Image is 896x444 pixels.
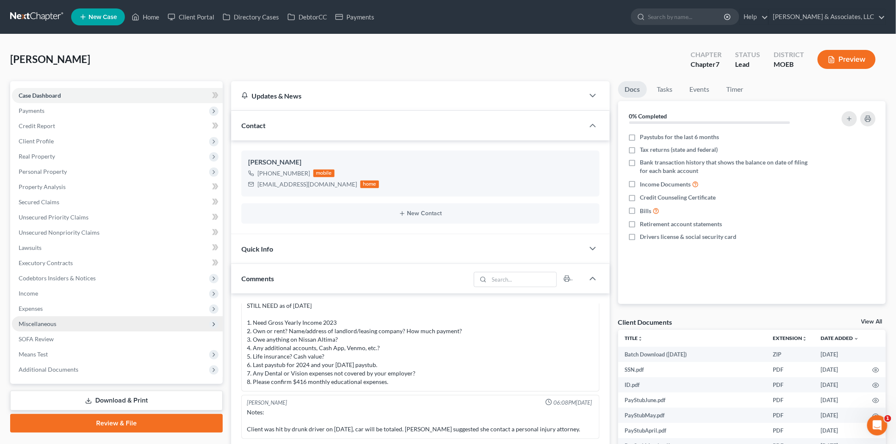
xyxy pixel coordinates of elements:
a: Unsecured Priority Claims [12,210,223,225]
a: Secured Claims [12,195,223,210]
a: View All [861,319,882,325]
span: New Case [88,14,117,20]
div: Notes: Client was hit by drunk driver on [DATE], car will be totaled. [PERSON_NAME] suggested she... [247,408,594,433]
a: Unsecured Nonpriority Claims [12,225,223,240]
strong: 0% Completed [629,112,667,120]
td: ID.pdf [618,377,766,392]
span: [PERSON_NAME] [10,53,90,65]
button: New Contact [248,210,593,217]
span: Unsecured Nonpriority Claims [19,229,100,236]
a: Payments [331,9,379,25]
input: Search by name... [648,9,725,25]
div: MOEB [774,60,804,69]
div: Client Documents [618,318,672,326]
span: Secured Claims [19,198,59,206]
span: Codebtors Insiders & Notices [19,274,96,282]
a: Extensionunfold_more [773,335,807,341]
td: PayStubMay.pdf [618,408,766,423]
span: Means Test [19,351,48,358]
span: Retirement account statements [640,220,722,228]
span: Lawsuits [19,244,41,251]
a: Case Dashboard [12,88,223,103]
span: Credit Counseling Certificate [640,193,716,202]
div: STILL NEED as of [DATE] 1. Need Gross Yearly Income 2023 2. Own or rent? Name/address of landlord... [247,301,594,386]
i: unfold_more [638,336,643,341]
span: Contact [241,121,265,129]
td: [DATE] [814,423,866,438]
span: Bank transaction history that shows the balance on date of filing for each bank account [640,158,812,175]
span: Real Property [19,153,55,160]
a: Date Added expand_more [821,335,859,341]
td: PDF [766,377,814,392]
a: Credit Report [12,118,223,134]
td: Batch Download ([DATE]) [618,347,766,362]
a: Client Portal [163,9,218,25]
div: mobile [313,170,335,177]
a: Titleunfold_more [625,335,643,341]
a: Tasks [650,81,680,98]
span: Income [19,290,38,297]
span: Additional Documents [19,366,78,373]
td: SSN.pdf [618,362,766,377]
span: Credit Report [19,122,55,129]
div: District [774,50,804,60]
td: [DATE] [814,347,866,362]
div: [PERSON_NAME] [247,399,287,407]
span: Unsecured Priority Claims [19,214,88,221]
button: Preview [818,50,876,69]
td: [DATE] [814,392,866,408]
span: Bills [640,207,652,215]
a: Review & File [10,414,223,433]
span: Case Dashboard [19,92,61,99]
td: PDF [766,362,814,377]
td: PayStubJune.pdf [618,392,766,408]
a: Home [127,9,163,25]
div: Chapter [691,50,722,60]
td: PDF [766,408,814,423]
a: SOFA Review [12,332,223,347]
a: Property Analysis [12,179,223,195]
td: [DATE] [814,408,866,423]
span: Personal Property [19,168,67,175]
a: Docs [618,81,647,98]
i: expand_more [854,336,859,341]
div: home [360,181,379,188]
a: DebtorCC [283,9,331,25]
a: Directory Cases [218,9,283,25]
div: [PHONE_NUMBER] [257,169,310,178]
input: Search... [489,272,556,287]
span: Quick Info [241,245,273,253]
td: PDF [766,392,814,408]
span: Client Profile [19,137,54,145]
span: Payments [19,107,44,114]
span: Expenses [19,305,43,312]
a: Timer [720,81,750,98]
td: [DATE] [814,377,866,392]
span: Property Analysis [19,183,66,190]
span: Paystubs for the last 6 months [640,133,719,141]
td: ZIP [766,347,814,362]
a: Lawsuits [12,240,223,255]
span: Comments [241,274,274,282]
iframe: Intercom live chat [867,415,888,436]
div: [EMAIL_ADDRESS][DOMAIN_NAME] [257,180,357,189]
div: [PERSON_NAME] [248,157,593,167]
div: Lead [735,60,760,69]
div: Chapter [691,60,722,69]
span: Tax returns (state and federal) [640,145,718,154]
a: Download & Print [10,391,223,411]
a: Help [740,9,768,25]
div: Updates & News [241,91,574,100]
span: SOFA Review [19,335,54,343]
div: Status [735,50,760,60]
td: PDF [766,423,814,438]
span: Miscellaneous [19,320,56,327]
a: [PERSON_NAME] & Associates, LLC [769,9,885,25]
a: Events [683,81,716,98]
td: [DATE] [814,362,866,377]
span: 7 [716,60,719,68]
span: 06:08PM[DATE] [554,399,592,407]
td: PayStubApril.pdf [618,423,766,438]
a: Executory Contracts [12,255,223,271]
span: 1 [885,415,891,422]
